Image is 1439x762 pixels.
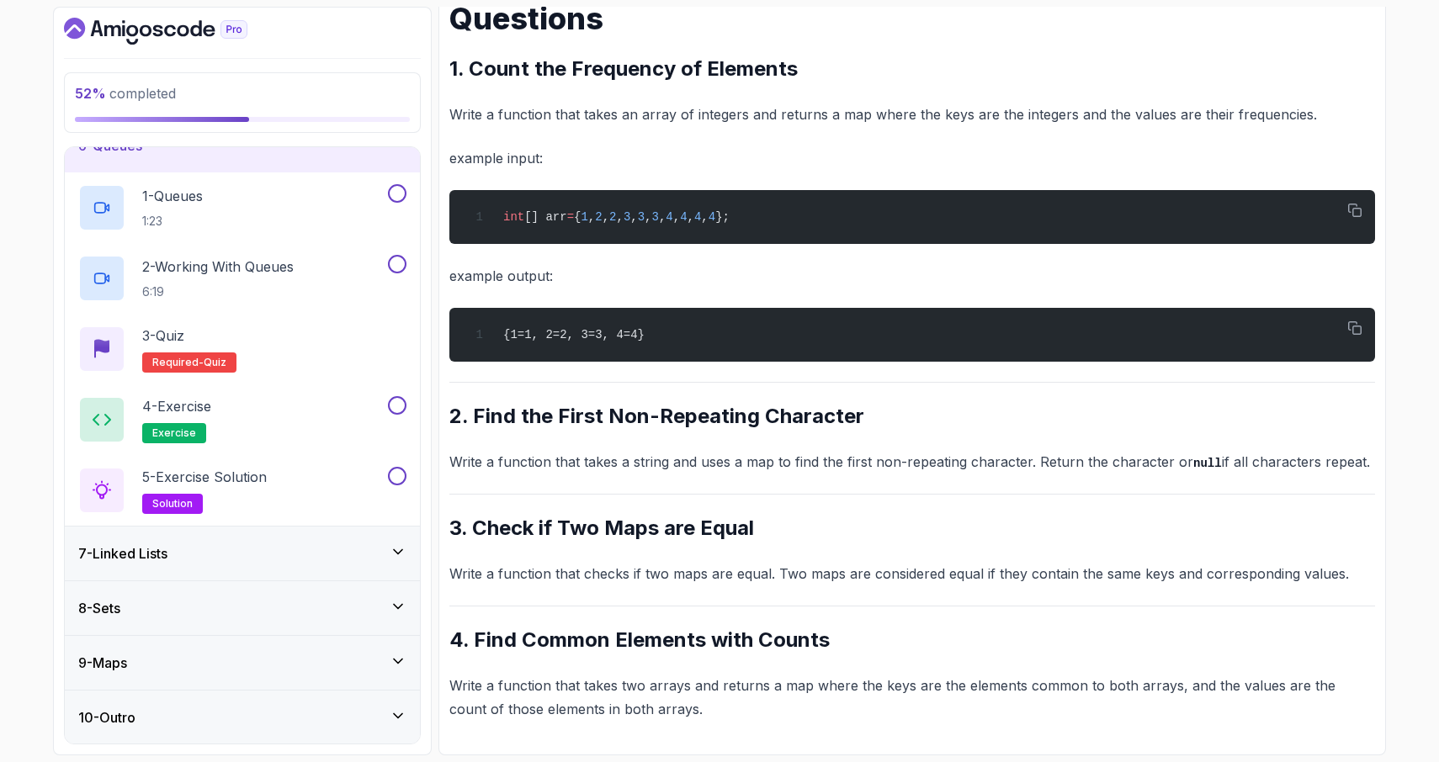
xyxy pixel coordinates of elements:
span: 4 [680,210,687,224]
p: 6:19 [142,283,294,300]
h2: 3. Check if Two Maps are Equal [449,515,1375,542]
span: quiz [204,356,226,369]
span: , [701,210,708,224]
button: 4-Exerciseexercise [78,396,406,443]
span: 3 [638,210,645,224]
span: , [603,210,609,224]
span: { [574,210,581,224]
p: Write a function that takes an array of integers and returns a map where the keys are the integer... [449,103,1375,126]
a: Dashboard [64,18,286,45]
button: 3-QuizRequired-quiz [78,325,406,373]
p: Write a function that takes two arrays and returns a map where the keys are the elements common t... [449,674,1375,721]
span: , [688,210,694,224]
h3: 7 - Linked Lists [78,543,167,564]
h1: Questions [449,2,1375,35]
button: 1-Queues1:23 [78,184,406,231]
p: Write a function that checks if two maps are equal. Two maps are considered equal if they contain... [449,562,1375,585]
span: 4 [709,210,715,224]
p: example input: [449,146,1375,170]
span: 4 [694,210,701,224]
span: 2 [595,210,602,224]
span: 2 [609,210,616,224]
span: completed [75,85,176,102]
span: , [645,210,651,224]
button: 8-Sets [65,581,420,635]
button: 10-Outro [65,691,420,744]
span: , [659,210,666,224]
h2: 1. Count the Frequency of Elements [449,56,1375,82]
button: 5-Exercise Solutionsolution [78,467,406,514]
span: = [567,210,574,224]
h2: 2. Find the First Non-Repeating Character [449,403,1375,430]
h3: 9 - Maps [78,653,127,673]
span: int [503,210,524,224]
h3: 8 - Sets [78,598,120,618]
span: 52 % [75,85,106,102]
span: 4 [666,210,672,224]
span: , [588,210,595,224]
code: null [1193,457,1222,470]
h3: 10 - Outro [78,707,135,728]
span: {1=1, 2=2, 3=3, 4=4} [503,328,645,341]
button: 2-Working With Queues6:19 [78,255,406,302]
p: 5 - Exercise Solution [142,467,267,487]
p: 4 - Exercise [142,396,211,416]
span: solution [152,497,193,511]
span: exercise [152,426,196,440]
p: 3 - Quiz [142,325,184,346]
span: Required- [152,356,204,369]
span: , [616,210,623,224]
button: 9-Maps [65,636,420,690]
span: , [630,210,637,224]
span: 3 [624,210,630,224]
p: 1:23 [142,213,203,230]
span: 3 [652,210,659,224]
button: 7-Linked Lists [65,527,420,580]
p: Write a function that takes a string and uses a map to find the first non-repeating character. Re... [449,450,1375,474]
span: [] arr [524,210,566,224]
h2: 4. Find Common Elements with Counts [449,627,1375,654]
p: example output: [449,264,1375,288]
p: 1 - Queues [142,186,203,206]
p: 2 - Working With Queues [142,257,294,277]
span: 1 [581,210,587,224]
span: }; [715,210,730,224]
span: , [673,210,680,224]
